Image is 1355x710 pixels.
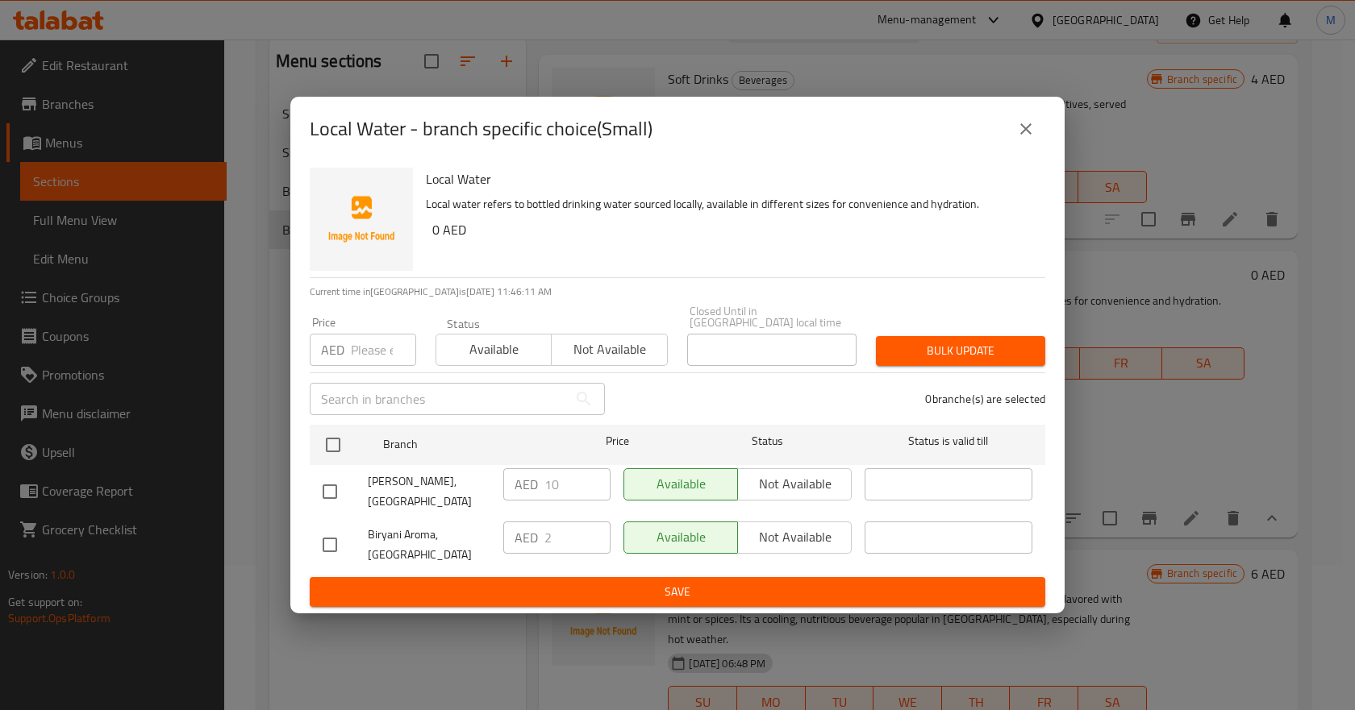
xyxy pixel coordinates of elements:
span: Price [564,431,671,451]
p: AED [515,475,538,494]
p: AED [515,528,538,547]
span: Status [684,431,852,451]
h6: 0 AED [432,218,1032,241]
span: Bulk update [889,341,1032,361]
button: close [1007,110,1045,148]
p: AED [321,340,344,359]
span: Save [323,582,1032,602]
span: Status is valid till [865,431,1032,451]
button: Bulk update [876,336,1045,366]
button: Available [436,334,552,366]
input: Search in branches [310,383,568,415]
button: Save [310,577,1045,607]
span: Not available [558,338,661,361]
p: 0 branche(s) are selected [925,391,1045,407]
span: Available [443,338,545,361]
button: Not available [551,334,667,366]
input: Please enter price [544,468,611,500]
span: Biryani Aroma, [GEOGRAPHIC_DATA] [368,525,490,565]
h6: Local Water [426,168,1032,190]
p: Local water refers to bottled drinking water sourced locally, available in different sizes for co... [426,194,1032,214]
img: Local Water [310,168,413,271]
input: Please enter price [544,521,611,554]
input: Please enter price [351,334,416,366]
p: Current time in [GEOGRAPHIC_DATA] is [DATE] 11:46:11 AM [310,284,1045,299]
span: Branch [383,434,551,455]
span: [PERSON_NAME], [GEOGRAPHIC_DATA] [368,471,490,512]
h2: Local Water - branch specific choice(Small) [310,116,652,142]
